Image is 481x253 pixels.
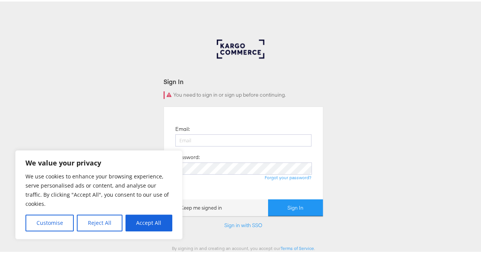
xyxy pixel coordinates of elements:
a: Forgot your password? [265,173,311,179]
label: Keep me signed in [171,203,222,210]
p: We use cookies to enhance your browsing experience, serve personalised ads or content, and analys... [25,170,172,207]
label: Email: [175,124,190,131]
button: Accept All [125,213,172,230]
div: You need to sign in or sign up before continuing. [164,90,323,97]
p: We value your privacy [25,157,172,166]
a: Terms of Service [281,244,314,250]
input: Email [175,133,311,145]
div: Sign In [164,76,323,84]
div: By signing in and creating an account, you accept our . [164,244,323,250]
button: Reject All [77,213,122,230]
a: Sign in with SSO [224,220,262,227]
div: We value your privacy [15,149,183,238]
button: Customise [25,213,74,230]
button: Sign In [268,198,323,215]
label: Password: [175,152,200,159]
